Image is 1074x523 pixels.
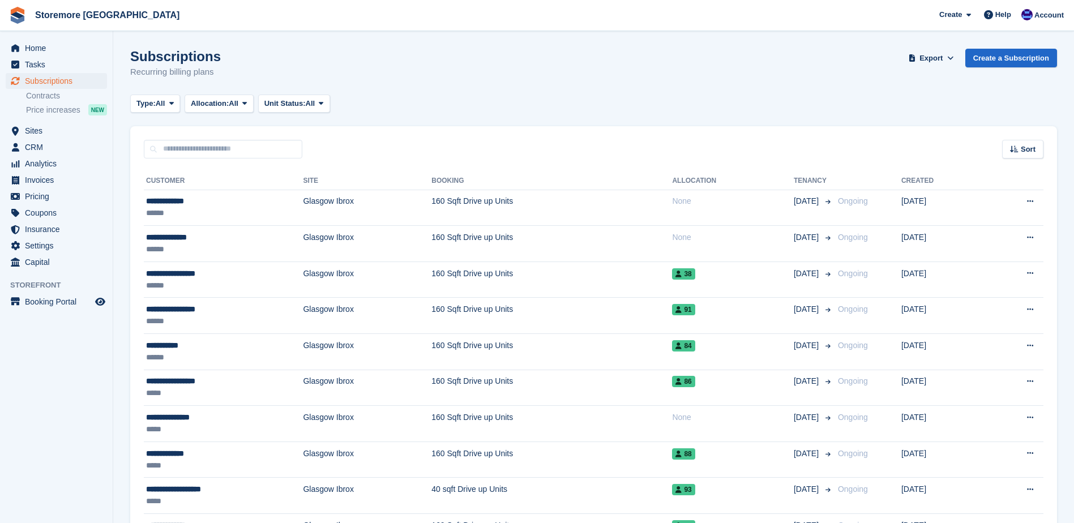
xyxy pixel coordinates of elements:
[6,57,107,72] a: menu
[25,294,93,310] span: Booking Portal
[185,95,254,113] button: Allocation: All
[25,139,93,155] span: CRM
[901,478,983,514] td: [DATE]
[901,172,983,190] th: Created
[794,483,821,495] span: [DATE]
[6,188,107,204] a: menu
[25,254,93,270] span: Capital
[1021,9,1033,20] img: Angela
[264,98,306,109] span: Unit Status:
[303,298,431,334] td: Glasgow Ibrox
[431,298,672,334] td: 160 Sqft Drive up Units
[431,441,672,478] td: 160 Sqft Drive up Units
[191,98,229,109] span: Allocation:
[31,6,184,24] a: Storemore [GEOGRAPHIC_DATA]
[6,73,107,89] a: menu
[303,190,431,226] td: Glasgow Ibrox
[136,98,156,109] span: Type:
[838,485,868,494] span: Ongoing
[6,139,107,155] a: menu
[25,188,93,204] span: Pricing
[156,98,165,109] span: All
[25,73,93,89] span: Subscriptions
[303,172,431,190] th: Site
[794,340,821,351] span: [DATE]
[25,238,93,254] span: Settings
[901,298,983,334] td: [DATE]
[431,406,672,442] td: 160 Sqft Drive up Units
[431,190,672,226] td: 160 Sqft Drive up Units
[6,221,107,237] a: menu
[901,261,983,298] td: [DATE]
[303,478,431,514] td: Glasgow Ibrox
[306,98,315,109] span: All
[6,156,107,172] a: menu
[901,441,983,478] td: [DATE]
[26,105,80,115] span: Price increases
[25,205,93,221] span: Coupons
[919,53,943,64] span: Export
[303,370,431,406] td: Glasgow Ibrox
[672,484,695,495] span: 93
[6,254,107,270] a: menu
[144,172,303,190] th: Customer
[794,375,821,387] span: [DATE]
[229,98,238,109] span: All
[26,91,107,101] a: Contracts
[130,66,221,79] p: Recurring billing plans
[939,9,962,20] span: Create
[25,221,93,237] span: Insurance
[303,334,431,370] td: Glasgow Ibrox
[6,123,107,139] a: menu
[25,156,93,172] span: Analytics
[672,376,695,387] span: 86
[838,376,868,385] span: Ongoing
[794,195,821,207] span: [DATE]
[901,334,983,370] td: [DATE]
[794,448,821,460] span: [DATE]
[838,413,868,422] span: Ongoing
[838,449,868,458] span: Ongoing
[303,406,431,442] td: Glasgow Ibrox
[901,226,983,262] td: [DATE]
[838,305,868,314] span: Ongoing
[9,7,26,24] img: stora-icon-8386f47178a22dfd0bd8f6a31ec36ba5ce8667c1dd55bd0f319d3a0aa187defe.svg
[794,268,821,280] span: [DATE]
[6,294,107,310] a: menu
[258,95,330,113] button: Unit Status: All
[838,233,868,242] span: Ongoing
[995,9,1011,20] span: Help
[965,49,1057,67] a: Create a Subscription
[303,441,431,478] td: Glasgow Ibrox
[25,123,93,139] span: Sites
[906,49,956,67] button: Export
[6,238,107,254] a: menu
[6,172,107,188] a: menu
[130,95,180,113] button: Type: All
[431,261,672,298] td: 160 Sqft Drive up Units
[10,280,113,291] span: Storefront
[838,269,868,278] span: Ongoing
[672,340,695,351] span: 84
[431,226,672,262] td: 160 Sqft Drive up Units
[672,448,695,460] span: 88
[838,341,868,350] span: Ongoing
[431,334,672,370] td: 160 Sqft Drive up Units
[431,172,672,190] th: Booking
[25,172,93,188] span: Invoices
[1034,10,1064,21] span: Account
[838,196,868,205] span: Ongoing
[25,57,93,72] span: Tasks
[303,226,431,262] td: Glasgow Ibrox
[794,303,821,315] span: [DATE]
[672,268,695,280] span: 38
[6,40,107,56] a: menu
[93,295,107,308] a: Preview store
[672,195,794,207] div: None
[672,304,695,315] span: 91
[130,49,221,64] h1: Subscriptions
[672,411,794,423] div: None
[672,172,794,190] th: Allocation
[303,261,431,298] td: Glasgow Ibrox
[901,406,983,442] td: [DATE]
